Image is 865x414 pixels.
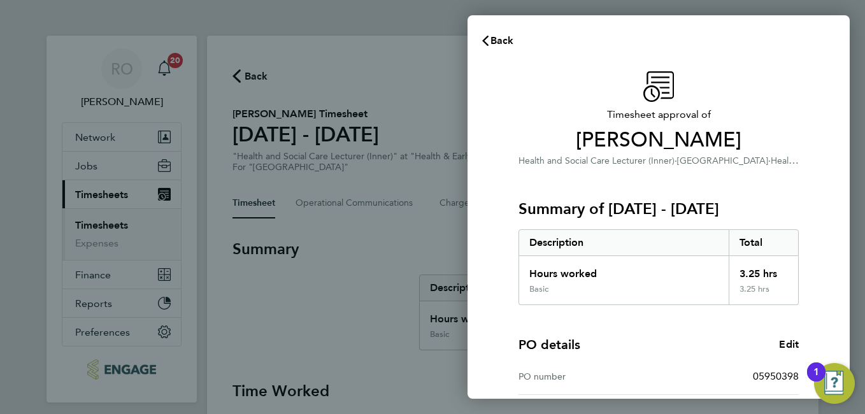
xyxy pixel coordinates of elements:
span: 05950398 [753,370,799,382]
button: Back [468,28,527,54]
div: 3.25 hrs [729,256,799,284]
button: Open Resource Center, 1 new notification [814,363,855,404]
div: 3.25 hrs [729,284,799,304]
span: · [768,155,771,166]
div: 1 [813,372,819,389]
div: PO number [518,369,659,384]
div: Summary of 29 Sep - 05 Oct 2025 [518,229,799,305]
div: Basic [529,284,548,294]
span: Health & Early Years [771,154,850,166]
span: Edit [779,338,799,350]
a: Edit [779,337,799,352]
div: Hours worked [519,256,729,284]
h3: Summary of [DATE] - [DATE] [518,199,799,219]
span: [GEOGRAPHIC_DATA] [677,155,768,166]
span: Back [490,34,514,46]
span: [PERSON_NAME] [518,127,799,153]
span: · [675,155,677,166]
h4: PO details [518,336,580,353]
div: Total [729,230,799,255]
span: Timesheet approval of [518,107,799,122]
span: Health and Social Care Lecturer (Inner) [518,155,675,166]
div: Description [519,230,729,255]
